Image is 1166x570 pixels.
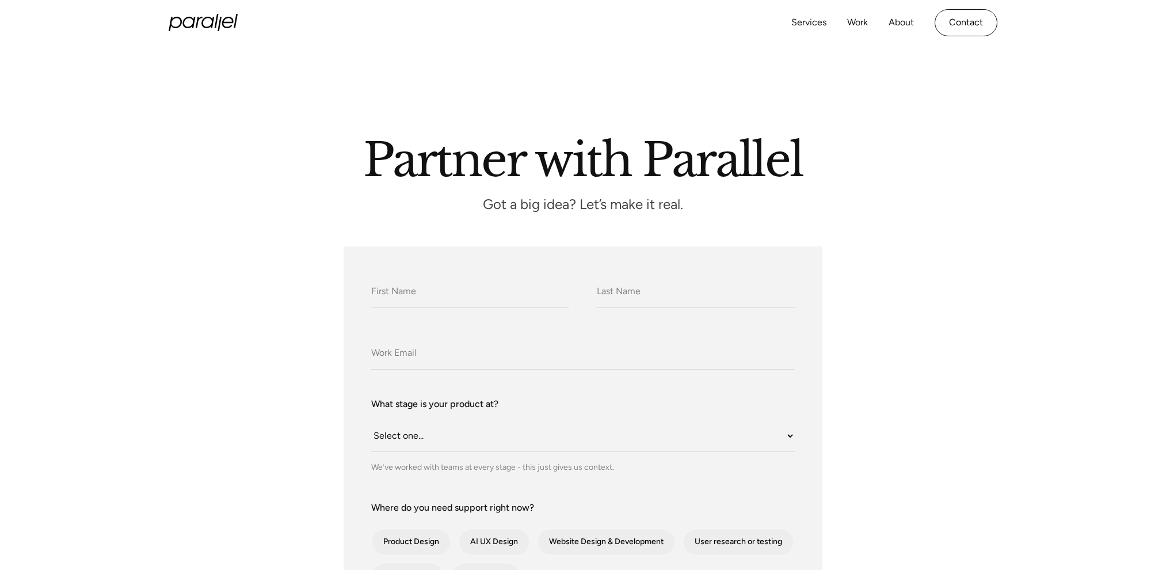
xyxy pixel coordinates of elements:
[410,200,756,210] p: Got a big idea? Let’s make it real.
[371,338,795,370] input: Work Email
[597,276,795,308] input: Last Name
[791,14,826,31] a: Services
[371,461,795,473] div: We’ve worked with teams at every stage - this just gives us context.
[371,276,569,308] input: First Name
[889,14,914,31] a: About
[169,14,238,31] a: home
[847,14,868,31] a: Work
[255,138,911,177] h2: Partner with Parallel
[371,397,795,411] label: What stage is your product at?
[935,9,997,36] a: Contact
[371,501,795,515] label: Where do you need support right now?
